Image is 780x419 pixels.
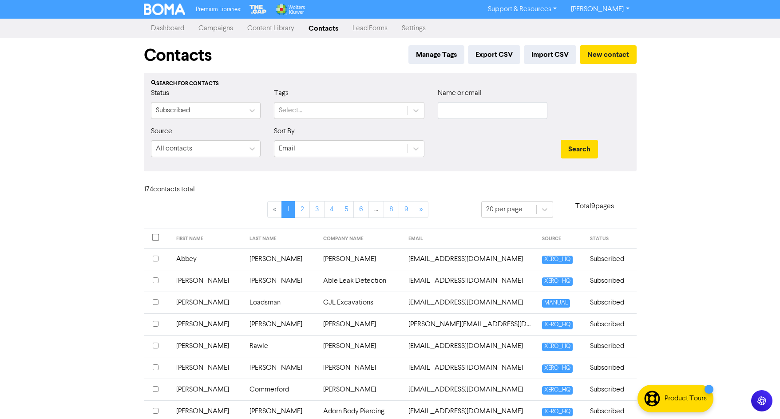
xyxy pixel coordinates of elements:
[171,292,244,313] td: [PERSON_NAME]
[403,335,537,357] td: admin@goldenbrownthelabel.com
[171,313,244,335] td: [PERSON_NAME]
[279,143,295,154] div: Email
[151,126,172,137] label: Source
[564,2,636,16] a: [PERSON_NAME]
[403,313,537,335] td: adam@crunchlegal.com.au
[309,201,325,218] a: Page 3
[318,270,403,292] td: Able Leak Detection
[318,357,403,379] td: [PERSON_NAME]
[144,45,212,66] h1: Contacts
[403,292,537,313] td: accounts@gjlexcavation.com.au
[542,299,570,308] span: MANUAL
[486,204,523,215] div: 20 per page
[438,88,482,99] label: Name or email
[580,45,637,64] button: New contact
[403,379,537,400] td: admin@tradienotes.com.au
[244,270,317,292] td: [PERSON_NAME]
[275,4,305,15] img: Wolters Kluwer
[244,292,317,313] td: Loadsman
[542,408,573,416] span: XERO_HQ
[244,248,317,270] td: [PERSON_NAME]
[403,270,537,292] td: ableleakdetection@gmail.com
[171,229,244,249] th: FIRST NAME
[403,229,537,249] th: EMAIL
[585,335,637,357] td: Subscribed
[408,45,464,64] button: Manage Tags
[318,379,403,400] td: [PERSON_NAME]
[151,80,630,88] div: Search for contacts
[542,364,573,373] span: XERO_HQ
[318,229,403,249] th: COMPANY NAME
[585,292,637,313] td: Subscribed
[279,105,302,116] div: Select...
[353,201,369,218] a: Page 6
[542,256,573,264] span: XERO_HQ
[542,386,573,395] span: XERO_HQ
[318,248,403,270] td: [PERSON_NAME]
[274,126,295,137] label: Sort By
[318,313,403,335] td: [PERSON_NAME]
[537,229,585,249] th: SOURCE
[144,4,186,15] img: BOMA Logo
[542,343,573,351] span: XERO_HQ
[481,2,564,16] a: Support & Resources
[295,201,310,218] a: Page 2
[244,357,317,379] td: [PERSON_NAME]
[324,201,339,218] a: Page 4
[339,201,354,218] a: Page 5
[156,105,190,116] div: Subscribed
[244,313,317,335] td: [PERSON_NAME]
[542,321,573,329] span: XERO_HQ
[151,88,169,99] label: Status
[403,357,537,379] td: admin@petrichorgardencare.com
[171,248,244,270] td: Abbey
[171,379,244,400] td: [PERSON_NAME]
[403,248,537,270] td: abbeyhickey7@icloud.com
[244,379,317,400] td: Commerford
[585,357,637,379] td: Subscribed
[553,201,637,212] p: Total 9 pages
[345,20,395,37] a: Lead Forms
[244,229,317,249] th: LAST NAME
[736,376,780,419] iframe: Chat Widget
[144,20,191,37] a: Dashboard
[524,45,576,64] button: Import CSV
[542,277,573,286] span: XERO_HQ
[171,335,244,357] td: [PERSON_NAME]
[399,201,414,218] a: Page 9
[196,7,241,12] span: Premium Libraries:
[248,4,268,15] img: The Gap
[144,186,215,194] h6: 174 contact s total
[301,20,345,37] a: Contacts
[585,270,637,292] td: Subscribed
[585,379,637,400] td: Subscribed
[468,45,520,64] button: Export CSV
[171,270,244,292] td: [PERSON_NAME]
[240,20,301,37] a: Content Library
[561,140,598,158] button: Search
[585,313,637,335] td: Subscribed
[156,143,192,154] div: All contacts
[585,229,637,249] th: STATUS
[318,335,403,357] td: [PERSON_NAME]
[191,20,240,37] a: Campaigns
[171,357,244,379] td: [PERSON_NAME]
[274,88,289,99] label: Tags
[318,292,403,313] td: GJL Excavations
[585,248,637,270] td: Subscribed
[395,20,433,37] a: Settings
[384,201,399,218] a: Page 8
[244,335,317,357] td: Rawle
[414,201,428,218] a: »
[281,201,295,218] a: Page 1 is your current page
